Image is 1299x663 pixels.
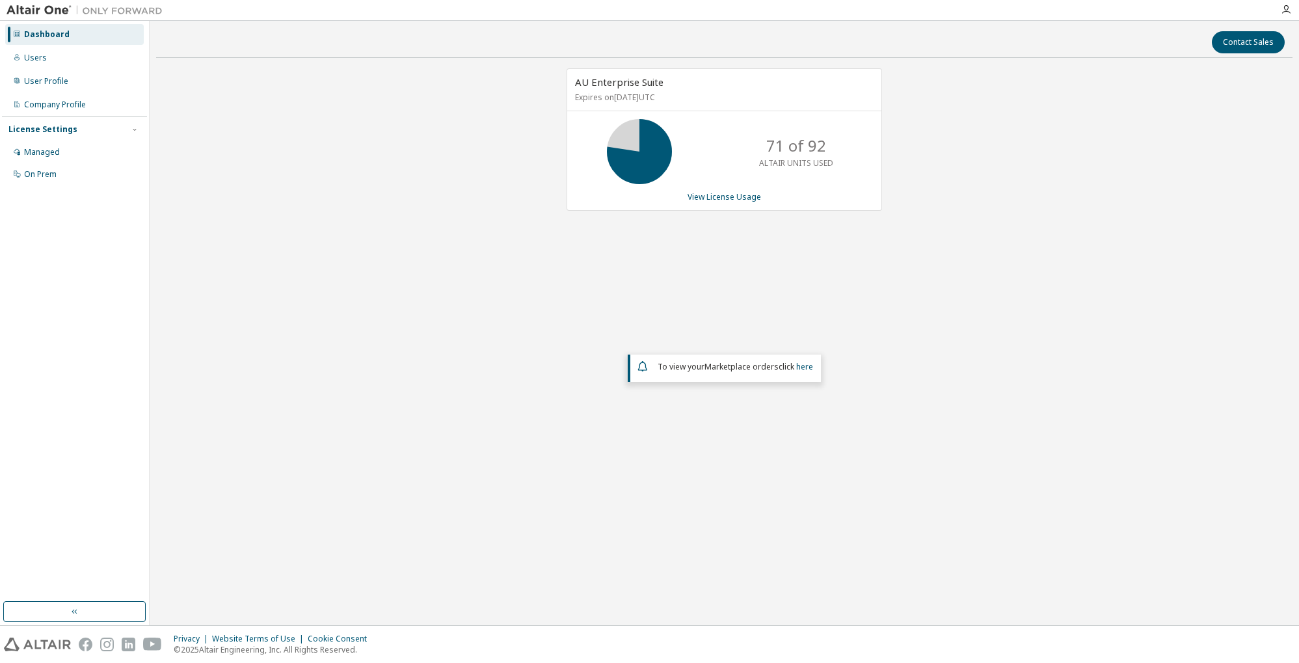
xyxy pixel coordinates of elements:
a: here [796,361,813,372]
div: Managed [24,147,60,157]
span: To view your click [658,361,813,372]
div: Website Terms of Use [212,634,308,644]
span: AU Enterprise Suite [575,75,663,88]
div: User Profile [24,76,68,87]
img: linkedin.svg [122,638,135,651]
em: Marketplace orders [704,361,779,372]
p: 71 of 92 [766,135,826,157]
p: ALTAIR UNITS USED [759,157,833,169]
div: Cookie Consent [308,634,375,644]
img: Altair One [7,4,169,17]
div: Users [24,53,47,63]
div: Privacy [174,634,212,644]
img: instagram.svg [100,638,114,651]
div: License Settings [8,124,77,135]
a: View License Usage [688,191,761,202]
div: Company Profile [24,100,86,110]
img: altair_logo.svg [4,638,71,651]
p: © 2025 Altair Engineering, Inc. All Rights Reserved. [174,644,375,655]
div: Dashboard [24,29,70,40]
button: Contact Sales [1212,31,1285,53]
img: youtube.svg [143,638,162,651]
div: On Prem [24,169,57,180]
p: Expires on [DATE] UTC [575,92,870,103]
img: facebook.svg [79,638,92,651]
